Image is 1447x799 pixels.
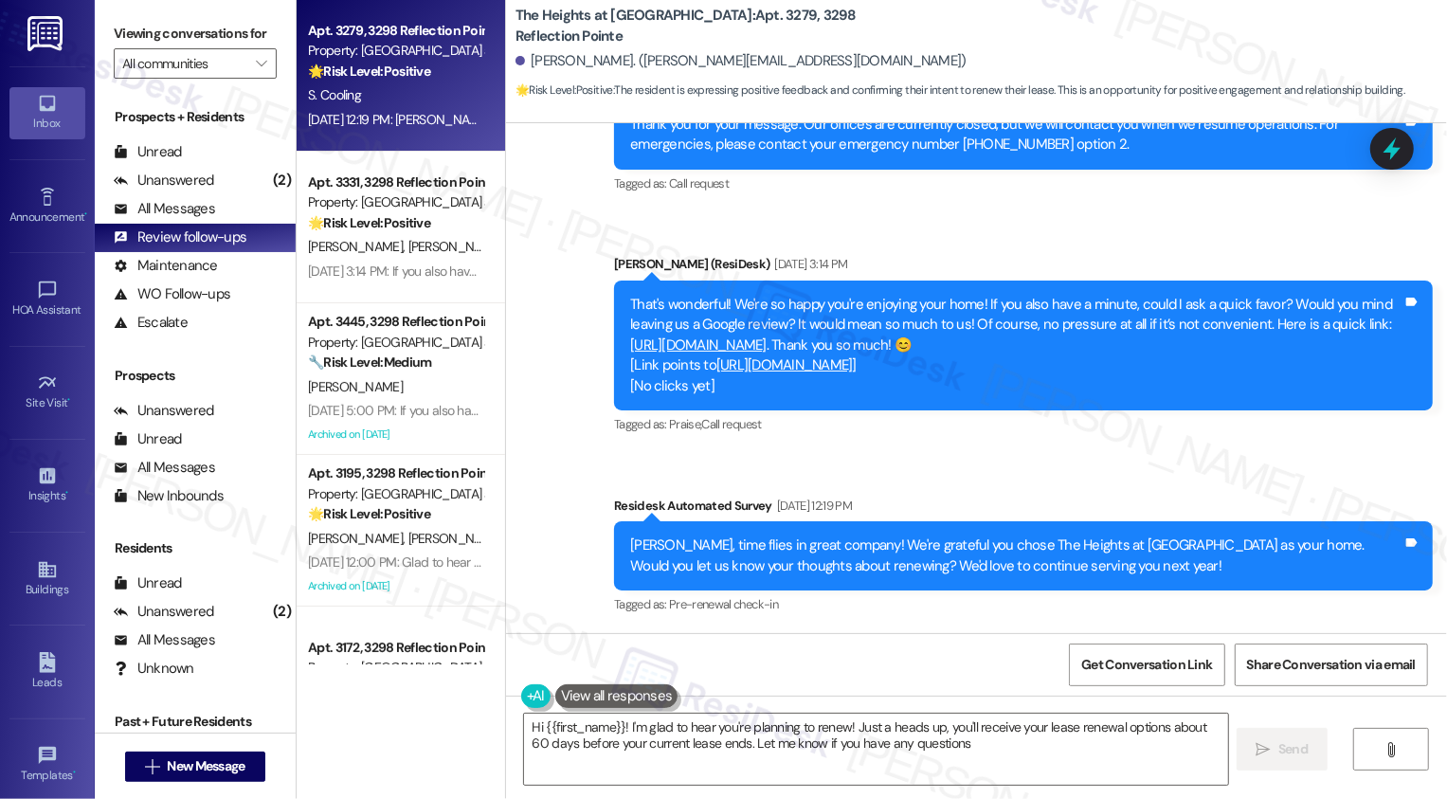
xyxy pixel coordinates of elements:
div: New Inbounds [114,486,224,506]
button: Send [1237,728,1329,771]
div: Property: [GEOGRAPHIC_DATA] at [GEOGRAPHIC_DATA] [308,41,483,61]
strong: 🌟 Risk Level: Positive [308,214,430,231]
strong: 🌟 Risk Level: Positive [308,505,430,522]
button: Share Conversation via email [1235,644,1428,686]
strong: 🌟 Risk Level: Positive [515,82,613,98]
span: Pre-renewal check-in [669,596,778,612]
div: Prospects [95,366,296,386]
input: All communities [122,48,246,79]
div: Past + Future Residents [95,712,296,732]
div: Review follow-ups [114,227,246,247]
div: That's wonderful! We're so happy you're enjoying your home! If you also have a minute, could I as... [630,295,1402,396]
a: Site Visit • [9,367,85,418]
div: (2) [268,597,296,626]
i:  [1257,742,1271,757]
div: [DATE] 3:14 PM [770,254,848,274]
span: [PERSON_NAME] [308,378,403,395]
div: Apt. 3331, 3298 Reflection Pointe [308,173,483,192]
a: Leads [9,646,85,698]
span: Call request [669,175,729,191]
div: All Messages [114,630,215,650]
span: New Message [167,756,244,776]
textarea: Hi {{first_name}}! I'm glad to hear you're planning to renew! Just a heads up, you'll receive you... [524,714,1228,785]
span: S. Cooling [308,86,361,103]
span: • [84,208,87,221]
strong: 🌟 Risk Level: Positive [308,63,430,80]
img: ResiDesk Logo [27,16,66,51]
a: Templates • [9,739,85,790]
div: Unknown [114,659,194,679]
div: Apt. 3172, 3298 Reflection Pointe [308,638,483,658]
div: (2) [268,166,296,195]
span: Get Conversation Link [1081,655,1212,675]
span: [PERSON_NAME] [308,238,408,255]
div: Property: [GEOGRAPHIC_DATA] at [GEOGRAPHIC_DATA] [308,333,483,353]
span: : The resident is expressing positive feedback and confirming their intent to renew their lease. ... [515,81,1405,100]
div: Archived on [DATE] [306,574,485,598]
div: [PERSON_NAME]. ([PERSON_NAME][EMAIL_ADDRESS][DOMAIN_NAME]) [515,51,967,71]
i:  [256,56,266,71]
button: Get Conversation Link [1069,644,1224,686]
div: WO Follow-ups [114,284,230,304]
div: Residesk Automated Survey [614,496,1433,522]
span: [PERSON_NAME] [308,530,408,547]
span: • [68,393,71,407]
span: Praise , [669,416,701,432]
div: Property: [GEOGRAPHIC_DATA] at [GEOGRAPHIC_DATA] [308,484,483,504]
div: Prospects + Residents [95,107,296,127]
div: Unread [114,142,182,162]
div: Archived on [DATE] [306,423,485,446]
span: [PERSON_NAME] [407,238,502,255]
label: Viewing conversations for [114,19,277,48]
a: HOA Assistant [9,274,85,325]
div: Thank you for your message. Our offices are currently closed, but we will contact you when we res... [630,115,1402,155]
a: Insights • [9,460,85,511]
div: All Messages [114,458,215,478]
div: Escalate [114,313,188,333]
div: Apt. 3445, 3298 Reflection Pointe [308,312,483,332]
b: The Heights at [GEOGRAPHIC_DATA]: Apt. 3279, 3298 Reflection Pointe [515,6,895,46]
div: Property: [GEOGRAPHIC_DATA] at [GEOGRAPHIC_DATA] [308,192,483,212]
div: Apt. 3195, 3298 Reflection Pointe [308,463,483,483]
div: Unanswered [114,401,214,421]
a: Buildings [9,554,85,605]
div: Tagged as: [614,410,1433,438]
div: [PERSON_NAME] (ResiDesk) [614,254,1433,281]
i:  [145,759,159,774]
div: Unread [114,429,182,449]
div: All Messages [114,199,215,219]
a: [URL][DOMAIN_NAME] [630,336,767,354]
div: Residents [95,538,296,558]
div: Unanswered [114,602,214,622]
div: Tagged as: [614,170,1433,197]
span: [PERSON_NAME] [407,530,502,547]
span: • [65,486,68,499]
div: Tagged as: [614,590,1433,618]
div: Maintenance [114,256,218,276]
span: Call request [702,416,762,432]
a: [URL][DOMAIN_NAME] [716,355,853,374]
button: New Message [125,752,265,782]
a: Inbox [9,87,85,138]
div: [DATE] 12:19 PM [772,496,852,516]
strong: 🔧 Risk Level: Medium [308,354,431,371]
i:  [1384,742,1399,757]
span: Share Conversation via email [1247,655,1416,675]
div: Unanswered [114,171,214,191]
div: [PERSON_NAME], time flies in great company! We're grateful you chose The Heights at [GEOGRAPHIC_D... [630,536,1402,576]
span: Send [1278,739,1308,759]
span: • [73,766,76,779]
div: Apt. 3279, 3298 Reflection Pointe [308,21,483,41]
div: Property: [GEOGRAPHIC_DATA] at [GEOGRAPHIC_DATA] [308,658,483,678]
div: Unread [114,573,182,593]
